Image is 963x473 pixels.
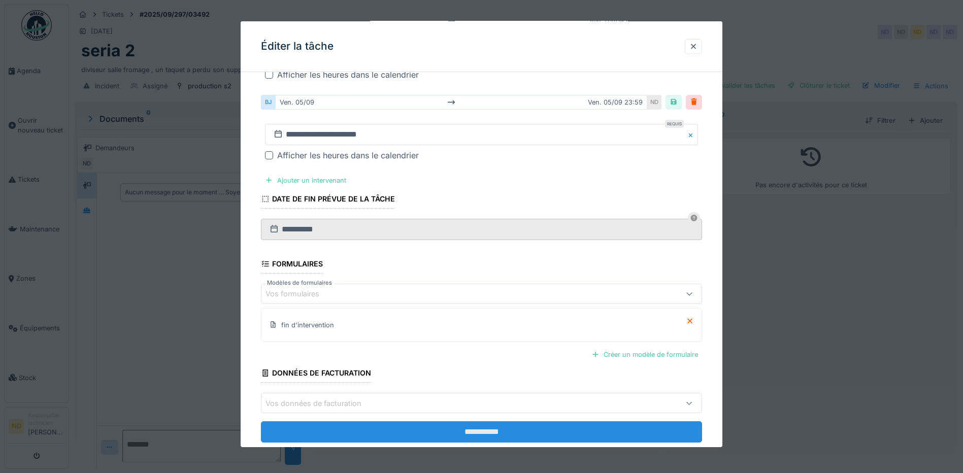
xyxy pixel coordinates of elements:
[647,95,661,110] div: ND
[275,95,647,110] div: ven. 05/09 ven. 05/09 23:59
[261,256,323,274] div: Formulaires
[261,191,395,209] div: Date de fin prévue de la tâche
[265,398,376,409] div: Vos données de facturation
[277,149,419,161] div: Afficher les heures dans le calendrier
[265,279,334,287] label: Modèles de formulaires
[265,288,334,299] div: Vos formulaires
[665,120,684,128] div: Requis
[277,69,419,81] div: Afficher les heures dans le calendrier
[587,348,702,361] div: Créer un modèle de formulaire
[281,320,334,330] div: fin d'intervention
[261,365,371,383] div: Données de facturation
[261,40,334,53] h3: Éditer la tâche
[261,95,275,110] div: BJ
[687,124,698,145] button: Close
[261,174,350,187] div: Ajouter un intervenant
